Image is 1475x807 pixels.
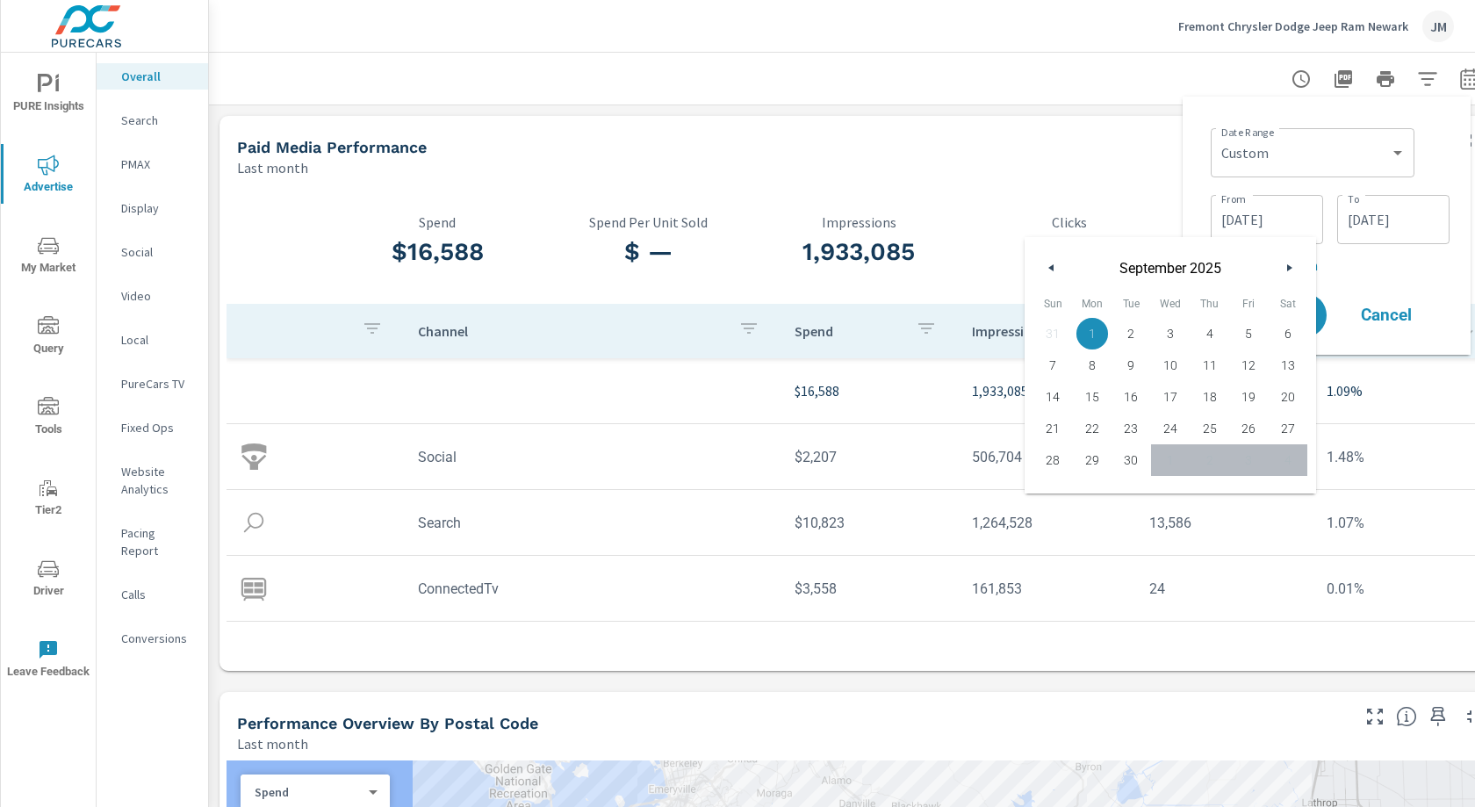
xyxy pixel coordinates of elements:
[1190,381,1229,413] button: 18
[97,283,208,309] div: Video
[1151,318,1191,349] button: 3
[1073,290,1112,318] span: Mon
[1351,307,1421,323] span: Cancel
[1033,381,1073,413] button: 14
[1089,349,1096,381] span: 8
[1085,381,1099,413] span: 15
[1112,290,1151,318] span: Tue
[97,371,208,397] div: PureCars TV
[121,375,194,393] p: PureCars TV
[1151,381,1191,413] button: 17
[97,625,208,652] div: Conversions
[1135,566,1313,611] td: 24
[404,501,781,545] td: Search
[1229,413,1269,444] button: 26
[1046,413,1060,444] span: 21
[1046,444,1060,476] span: 28
[753,237,964,267] h3: 1,933,085
[97,327,208,353] div: Local
[121,586,194,603] p: Calls
[404,566,781,611] td: ConnectedTv
[1085,444,1099,476] span: 29
[1112,444,1151,476] button: 30
[237,733,308,754] p: Last month
[97,520,208,564] div: Pacing Report
[97,63,208,90] div: Overall
[1281,413,1295,444] span: 27
[1424,703,1452,731] span: Save this to your personalized report
[1073,381,1112,413] button: 15
[1065,260,1276,277] span: September 2025
[1127,318,1134,349] span: 2
[1268,349,1307,381] button: 13
[1175,214,1385,230] p: CTR
[1190,349,1229,381] button: 11
[6,558,90,602] span: Driver
[1127,349,1134,381] span: 9
[1073,444,1112,476] button: 29
[1281,381,1295,413] span: 20
[1112,413,1151,444] button: 23
[1151,290,1191,318] span: Wed
[1396,706,1417,727] span: Understand performance data by postal code. Individual postal codes can be selected and expanded ...
[1046,381,1060,413] span: 14
[237,714,538,732] h5: Performance Overview By Postal Code
[1178,18,1408,34] p: Fremont Chrysler Dodge Jeep Ram Newark
[1284,318,1292,349] span: 6
[1,53,96,699] div: nav menu
[1422,11,1454,42] div: JM
[241,443,267,470] img: icon-social.svg
[97,458,208,502] div: Website Analytics
[1151,349,1191,381] button: 10
[1167,318,1174,349] span: 3
[97,581,208,608] div: Calls
[97,107,208,133] div: Search
[1368,61,1403,97] button: Print Report
[241,509,267,536] img: icon-search.svg
[795,322,902,340] p: Spend
[1112,318,1151,349] button: 2
[6,74,90,117] span: PURE Insights
[1033,444,1073,476] button: 28
[1190,413,1229,444] button: 25
[964,237,1175,267] h3: 21,091
[795,380,944,401] p: $16,588
[121,199,194,217] p: Display
[1073,413,1112,444] button: 22
[958,501,1135,545] td: 1,264,528
[1211,255,1450,276] p: + Add comparison
[121,243,194,261] p: Social
[237,157,308,178] p: Last month
[1124,413,1138,444] span: 23
[1151,413,1191,444] button: 24
[1241,349,1256,381] span: 12
[418,322,724,340] p: Channel
[1089,318,1096,349] span: 1
[1190,318,1229,349] button: 4
[1203,413,1217,444] span: 25
[6,478,90,521] span: Tier2
[543,214,753,230] p: Spend Per Unit Sold
[121,331,194,349] p: Local
[121,419,194,436] p: Fixed Ops
[1049,349,1056,381] span: 7
[255,784,362,800] p: Spend
[1245,318,1252,349] span: 5
[781,435,958,479] td: $2,207
[121,287,194,305] p: Video
[781,566,958,611] td: $3,558
[1229,290,1269,318] span: Fri
[1124,444,1138,476] span: 30
[1085,413,1099,444] span: 22
[1163,349,1177,381] span: 10
[6,235,90,278] span: My Market
[781,501,958,545] td: $10,823
[404,435,781,479] td: Social
[332,214,543,230] p: Spend
[1326,61,1361,97] button: "Export Report to PDF"
[1268,290,1307,318] span: Sat
[1241,413,1256,444] span: 26
[1229,318,1269,349] button: 5
[964,214,1175,230] p: Clicks
[1073,318,1112,349] button: 1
